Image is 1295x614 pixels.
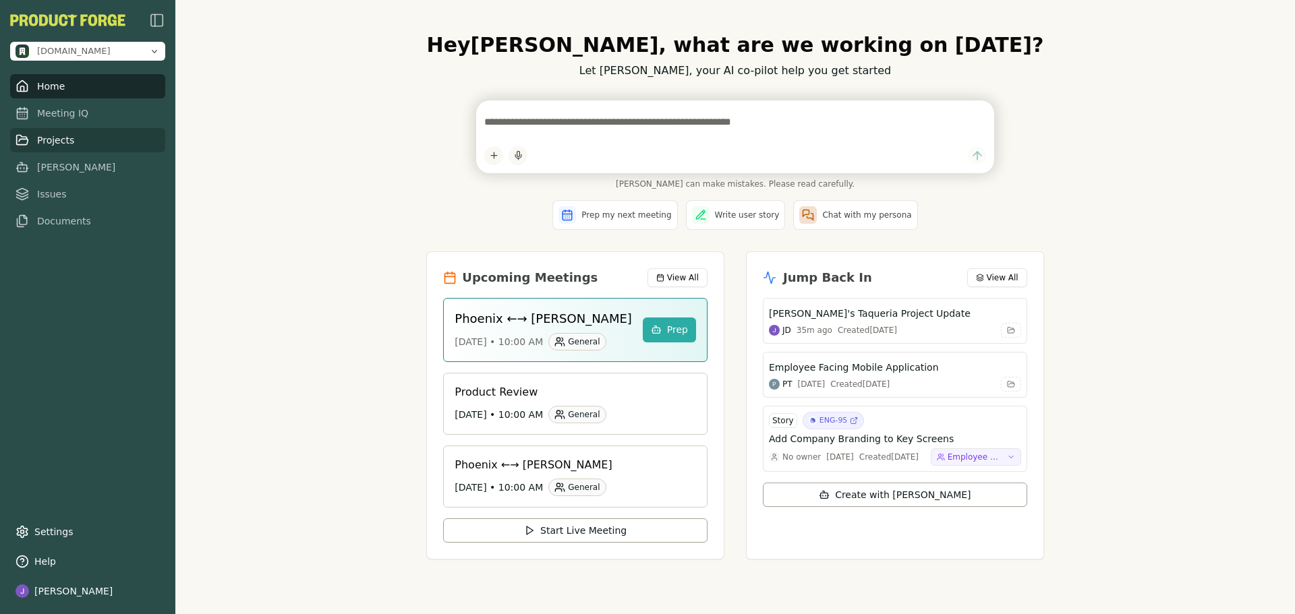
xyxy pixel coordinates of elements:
h2: Jump Back In [783,268,872,287]
a: Settings [10,520,165,544]
div: [DATE] • 10:00 AM [455,333,632,350]
button: Employee Facing Mobile Application [931,448,1021,466]
span: Prep [667,323,688,337]
button: Start Live Meeting [443,518,708,543]
h3: [PERSON_NAME]'s Taqueria Project Update [769,307,971,320]
span: methodic.work [37,45,111,57]
div: [DATE] [798,379,826,390]
button: Chat with my persona [793,200,917,230]
a: Phoenix ←→ [PERSON_NAME][DATE] • 10:00 AMGeneralPrep [443,298,708,362]
div: General [548,333,606,350]
button: View All [647,268,708,287]
span: [PERSON_NAME] can make mistakes. Please read carefully. [476,179,994,189]
h1: Hey [PERSON_NAME] , what are we working on [DATE]? [426,33,1043,57]
button: Create with [PERSON_NAME] [763,483,1027,507]
div: General [548,479,606,496]
span: ENG-95 [819,415,848,427]
img: Phoenix Toews [769,379,780,390]
a: Issues [10,182,165,206]
h3: Phoenix ←→ [PERSON_NAME] [455,457,685,473]
img: profile [16,584,29,598]
button: Open organization switcher [10,42,165,61]
span: Prep my next meeting [581,210,671,220]
div: [DATE] • 10:00 AM [455,479,685,496]
span: Employee Facing Mobile Application [948,452,1002,462]
span: Chat with my persona [822,210,911,220]
img: sidebar [149,12,165,28]
button: Prep my next meeting [552,200,677,230]
a: [PERSON_NAME] [10,155,165,179]
img: methodic.work [16,44,29,58]
span: Write user story [715,210,780,220]
div: [DATE] [826,452,854,462]
div: 35m ago [797,325,832,336]
button: Send message [968,146,986,164]
button: Help [10,549,165,574]
a: Projects [10,128,165,152]
a: Phoenix ←→ [PERSON_NAME][DATE] • 10:00 AMGeneral [443,446,708,508]
span: Start Live Meeting [540,524,627,537]
div: Story [769,413,797,428]
img: Product Forge [10,14,125,26]
p: Let [PERSON_NAME], your AI co-pilot help you get started [426,63,1043,79]
span: Create with [PERSON_NAME] [835,488,971,501]
button: PF-Logo [10,14,125,26]
div: [DATE] • 10:00 AM [455,406,685,423]
h2: Upcoming Meetings [462,268,598,287]
button: View All [967,268,1027,287]
button: [PERSON_NAME] [10,579,165,603]
img: Joe DeJulio [769,325,780,336]
button: Close Sidebar [149,12,165,28]
span: View All [987,272,1018,283]
span: No owner [782,452,821,462]
span: View All [667,272,699,283]
a: Documents [10,209,165,233]
a: Product Review[DATE] • 10:00 AMGeneral [443,373,708,435]
h3: Phoenix ←→ [PERSON_NAME] [455,309,632,328]
span: JD [782,325,791,336]
h3: Add Company Branding to Key Screens [769,432,954,446]
div: Created [DATE] [838,325,897,336]
button: Write user story [686,200,786,230]
a: Home [10,74,165,98]
div: Created [DATE] [830,379,890,390]
h3: Product Review [455,384,685,400]
h3: Employee Facing Mobile Application [769,361,939,374]
span: PT [782,379,793,390]
div: Created [DATE] [859,452,919,462]
button: Add content to chat [484,146,503,165]
a: Meeting IQ [10,101,165,125]
div: General [548,406,606,423]
button: Start dictation [509,146,527,165]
